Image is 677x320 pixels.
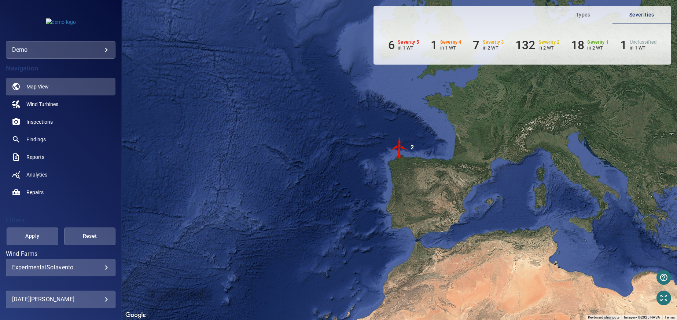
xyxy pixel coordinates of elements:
div: ExperimentalSotavento [12,264,109,271]
a: Terms (opens in new tab) [665,315,675,319]
a: windturbines noActive [6,95,115,113]
h6: 1 [431,38,437,52]
span: Reports [26,153,44,161]
p: in 1 WT [440,45,461,51]
li: Severity Unclassified [620,38,656,52]
h6: Severity 5 [398,40,419,45]
h4: Navigation [6,65,115,72]
li: Severity 1 [571,38,608,52]
span: Findings [26,136,46,143]
h6: Severity 1 [588,40,609,45]
li: Severity 4 [431,38,461,52]
a: Open this area in Google Maps (opens a new window) [124,310,148,320]
h4: Filters [6,217,115,224]
h6: 7 [473,38,480,52]
img: windFarmIconCat5.svg [389,137,411,159]
a: reports noActive [6,148,115,166]
h6: Unclassified [630,40,656,45]
a: findings noActive [6,131,115,148]
span: Analytics [26,171,47,178]
h6: Severity 3 [483,40,504,45]
a: repairs noActive [6,183,115,201]
span: Types [558,10,608,19]
div: Wind Farms [6,259,115,276]
a: map active [6,78,115,95]
li: Severity 5 [388,38,419,52]
div: 2 [411,137,414,159]
h6: 1 [620,38,627,52]
span: Map View [26,83,49,90]
button: Keyboard shortcuts [588,315,619,320]
gmp-advanced-marker: 2 [389,137,411,160]
span: Repairs [26,189,44,196]
h6: Severity 4 [440,40,461,45]
div: [DATE][PERSON_NAME] [12,294,109,305]
span: Imagery ©2025 NASA [624,315,660,319]
h6: 6 [388,38,395,52]
img: demo-logo [46,18,76,26]
button: Reset [64,228,116,245]
a: analytics noActive [6,166,115,183]
p: in 1 WT [398,45,419,51]
div: demo [6,41,115,59]
span: Reset [73,232,107,241]
span: Wind Turbines [26,101,58,108]
button: Apply [7,228,58,245]
label: Wind Farms [6,251,115,257]
p: in 1 WT [630,45,656,51]
p: in 2 WT [538,45,560,51]
h6: 18 [571,38,584,52]
span: Apply [16,232,49,241]
span: Severities [617,10,667,19]
div: demo [12,44,109,56]
li: Severity 2 [515,38,559,52]
img: Google [124,310,148,320]
h6: Severity 2 [538,40,560,45]
h6: 132 [515,38,535,52]
p: in 2 WT [483,45,504,51]
li: Severity 3 [473,38,504,52]
a: inspections noActive [6,113,115,131]
p: in 2 WT [588,45,609,51]
span: Inspections [26,118,53,126]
